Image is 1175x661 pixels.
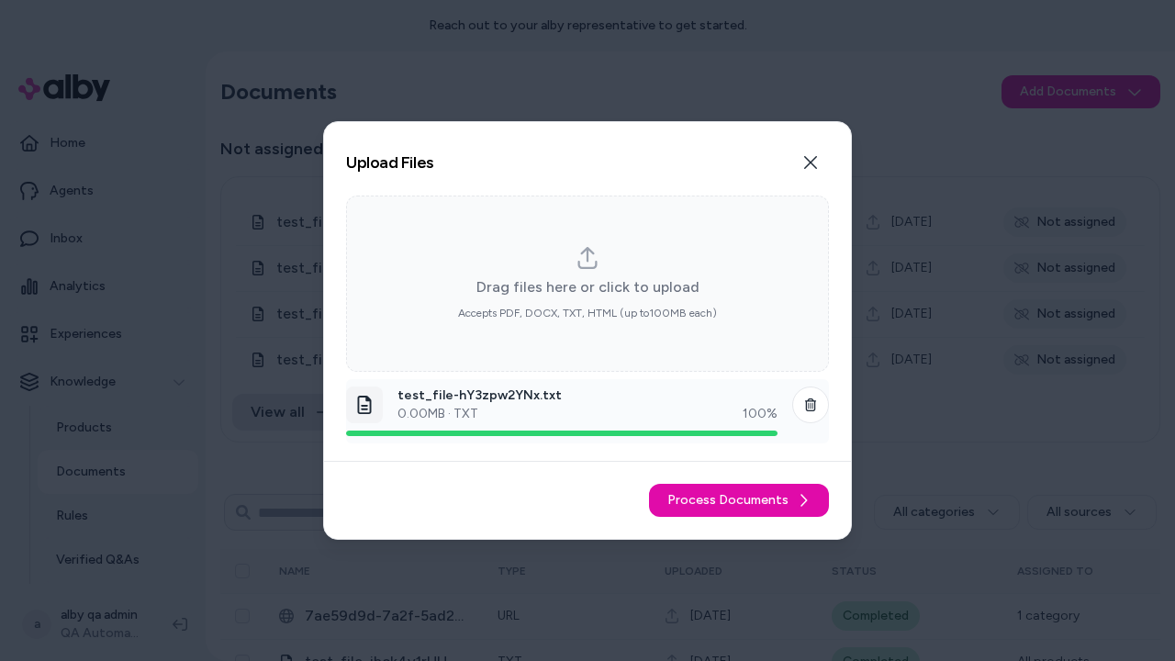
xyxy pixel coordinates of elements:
[667,491,789,510] span: Process Documents
[346,379,829,517] ol: dropzone-file-list
[397,405,478,423] p: 0.00 MB · TXT
[397,387,778,405] p: test_file-hY3zpw2YNx.txt
[346,379,829,443] li: dropzone-file-list-item
[649,484,829,517] button: Process Documents
[476,276,699,298] span: Drag files here or click to upload
[346,154,434,171] h2: Upload Files
[458,306,717,320] span: Accepts PDF, DOCX, TXT, HTML (up to 100 MB each)
[743,405,778,423] div: 100 %
[346,196,829,372] div: dropzone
